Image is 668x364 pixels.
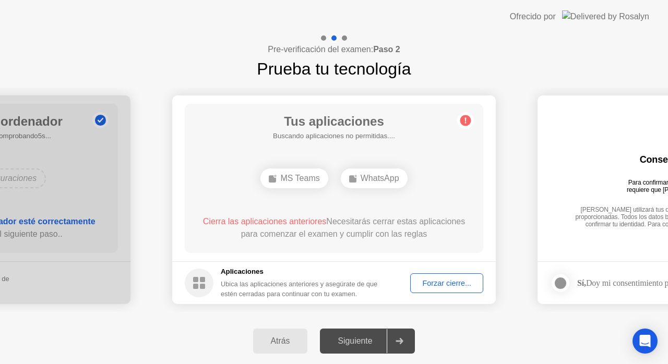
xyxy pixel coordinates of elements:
[323,336,387,346] div: Siguiente
[510,10,556,23] div: Ofrecido por
[410,273,483,293] button: Forzar cierre...
[341,168,408,188] div: WhatsApp
[200,215,469,240] div: Necesitarás cerrar estas aplicaciones para comenzar el examen y cumplir con las reglas
[260,168,328,188] div: MS Teams
[221,266,379,277] h5: Aplicaciones
[562,10,649,22] img: Delivered by Rosalyn
[414,279,480,287] div: Forzar cierre...
[273,112,395,131] h1: Tus aplicaciones
[268,43,400,56] h4: Pre-verificación del examen:
[273,131,395,141] h5: Buscando aplicaciones no permitidas....
[221,279,379,299] div: Ubica las aplicaciones anteriores y asegúrate de que estén cerradas para continuar con tu examen.
[633,329,658,354] div: Open Intercom Messenger
[577,278,586,287] strong: Sí,
[373,45,400,54] b: Paso 2
[257,56,411,81] h1: Prueba tu tecnología
[203,217,327,226] span: Cierra las aplicaciones anteriores
[320,329,415,354] button: Siguiente
[256,336,305,346] div: Atrás
[253,329,308,354] button: Atrás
